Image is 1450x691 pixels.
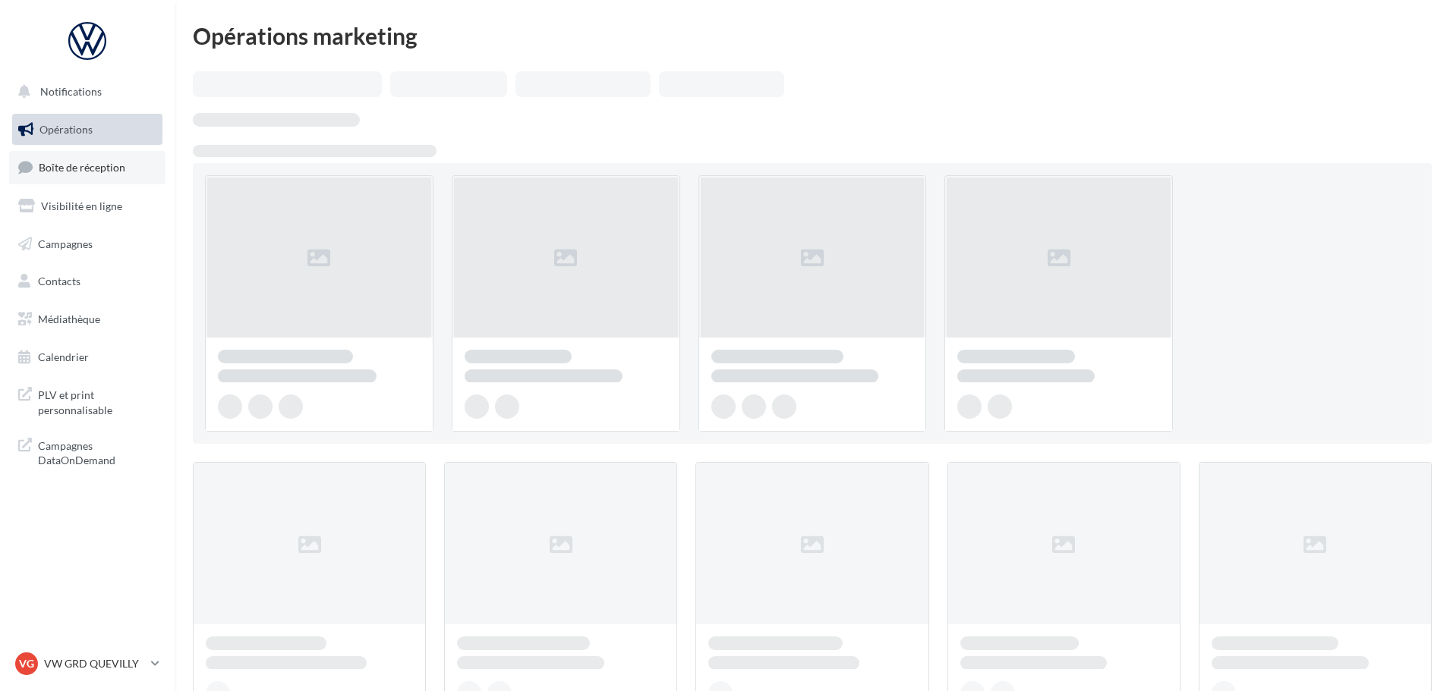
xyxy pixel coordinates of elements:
a: Boîte de réception [9,151,165,184]
span: Médiathèque [38,313,100,325]
a: VG VW GRD QUEVILLY [12,649,162,678]
span: Campagnes [38,237,93,250]
div: Opérations marketing [193,24,1432,47]
a: Campagnes DataOnDemand [9,429,165,474]
span: Notifications [40,85,102,98]
a: PLV et print personnalisable [9,378,165,423]
span: PLV et print personnalisable [38,385,156,417]
p: VW GRD QUEVILLY [44,656,145,671]
a: Visibilité en ligne [9,190,165,222]
span: Opérations [39,123,93,136]
button: Notifications [9,76,159,108]
span: Contacts [38,275,80,287]
a: Opérations [9,114,165,146]
a: Contacts [9,265,165,297]
a: Campagnes [9,228,165,260]
a: Calendrier [9,341,165,373]
span: VG [19,656,34,671]
span: Calendrier [38,350,89,363]
span: Boîte de réception [39,161,125,174]
span: Visibilité en ligne [41,199,122,212]
a: Médiathèque [9,303,165,335]
span: Campagnes DataOnDemand [38,435,156,468]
